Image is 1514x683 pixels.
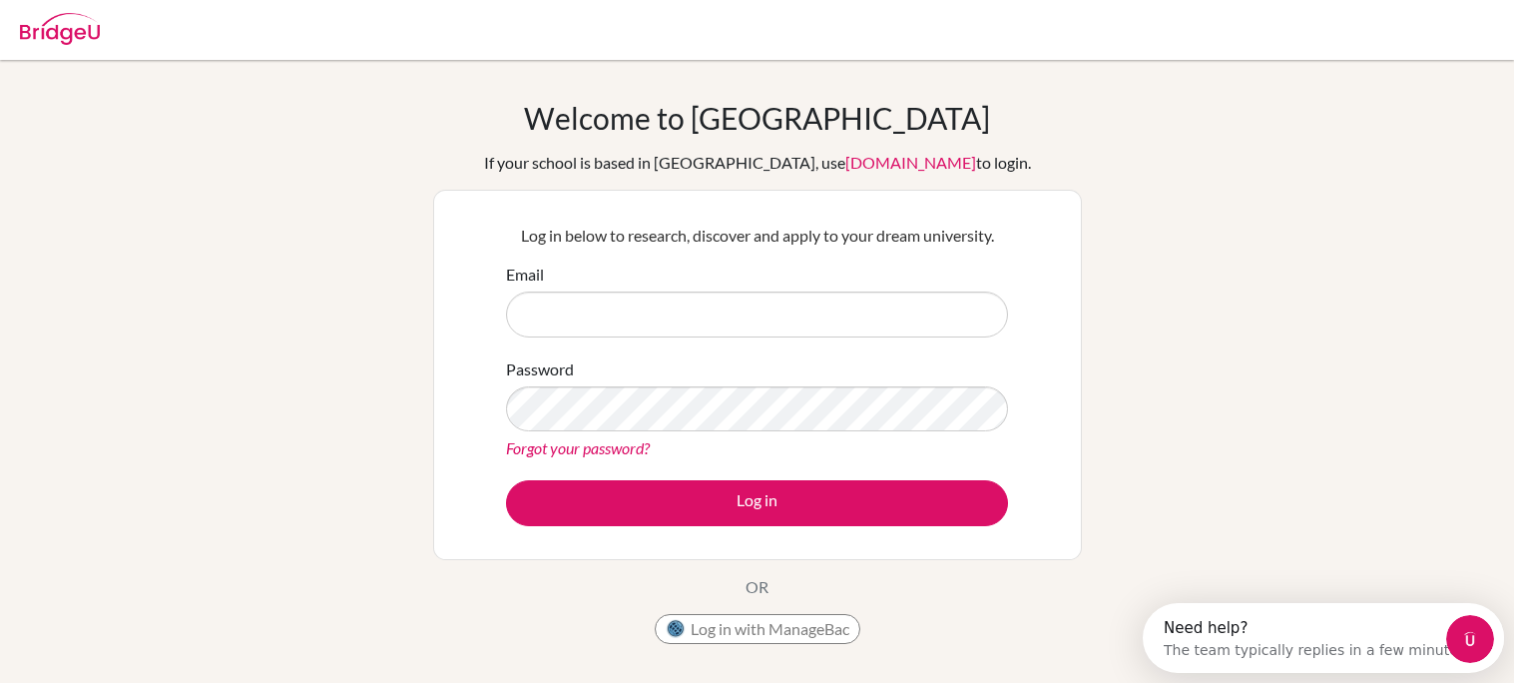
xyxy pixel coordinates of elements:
div: The team typically replies in a few minutes. [21,33,327,54]
label: Email [506,263,544,287]
div: If your school is based in [GEOGRAPHIC_DATA], use to login. [484,151,1031,175]
a: [DOMAIN_NAME] [845,153,976,172]
iframe: Intercom live chat discovery launcher [1143,603,1504,673]
button: Log in [506,480,1008,526]
iframe: Intercom live chat [1446,615,1494,663]
p: OR [746,575,768,599]
div: Open Intercom Messenger [8,8,386,63]
label: Password [506,357,574,381]
button: Log in with ManageBac [655,614,860,644]
a: Forgot your password? [506,438,650,457]
h1: Welcome to [GEOGRAPHIC_DATA] [524,100,990,136]
div: Need help? [21,17,327,33]
p: Log in below to research, discover and apply to your dream university. [506,224,1008,248]
img: Bridge-U [20,13,100,45]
